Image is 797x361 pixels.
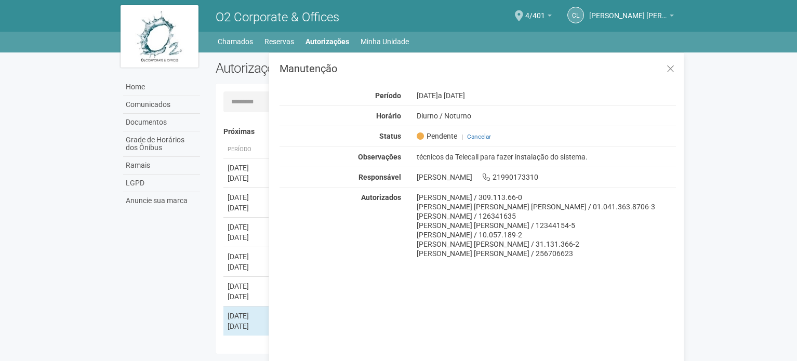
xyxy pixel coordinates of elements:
a: LGPD [123,175,200,192]
a: Grade de Horários dos Ônibus [123,131,200,157]
span: O2 Corporate & Offices [216,10,339,24]
img: logo.jpg [121,5,198,68]
span: Pendente [417,131,457,141]
div: técnicos da Telecall para fazer instalação do sistema. [409,152,684,162]
div: [DATE] [228,311,266,321]
div: [PERSON_NAME] / 10.057.189-2 [417,230,676,239]
div: [PERSON_NAME] [PERSON_NAME] / 31.131.366-2 [417,239,676,249]
div: [DATE] [228,262,266,272]
div: [PERSON_NAME] [PERSON_NAME] [PERSON_NAME] / 01.041.363.8706-3 [417,202,676,211]
a: Ramais [123,157,200,175]
div: [DATE] [228,281,266,291]
div: [DATE] [228,192,266,203]
div: [DATE] [409,91,684,100]
div: [PERSON_NAME] [PERSON_NAME] / 12344154-5 [417,221,676,230]
a: Anuncie sua marca [123,192,200,209]
h3: Manutenção [280,63,676,74]
div: Diurno / Noturno [409,111,684,121]
h4: Passadas [223,346,669,354]
div: [PERSON_NAME] / 309.113.66-0 [417,193,676,202]
strong: Observações [358,153,401,161]
div: [DATE] [228,222,266,232]
a: 4/401 [525,13,552,21]
strong: Autorizados [361,193,401,202]
a: Comunicados [123,96,200,114]
div: [DATE] [228,321,266,331]
span: Claudia Luíza Soares de Castro [589,2,667,20]
span: 4/401 [525,2,545,20]
a: [PERSON_NAME] [PERSON_NAME] [589,13,674,21]
a: Reservas [264,34,294,49]
div: [PERSON_NAME] [PERSON_NAME] / 256706623 [417,249,676,258]
div: [PERSON_NAME] 21990173310 [409,172,684,182]
h2: Autorizações [216,60,438,76]
span: a [DATE] [438,91,465,100]
div: [DATE] [228,291,266,302]
strong: Horário [376,112,401,120]
strong: Status [379,132,401,140]
div: [DATE] [228,163,266,173]
a: CL [567,7,584,23]
th: Período [223,141,270,158]
div: [PERSON_NAME] / 126341635 [417,211,676,221]
div: [DATE] [228,203,266,213]
div: [DATE] [228,251,266,262]
div: [DATE] [228,232,266,243]
a: Chamados [218,34,253,49]
strong: Período [375,91,401,100]
h4: Próximas [223,128,669,136]
div: [DATE] [228,173,266,183]
strong: Responsável [358,173,401,181]
a: Cancelar [467,133,491,140]
a: Autorizações [305,34,349,49]
a: Home [123,78,200,96]
span: | [461,133,463,140]
a: Minha Unidade [361,34,409,49]
a: Documentos [123,114,200,131]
